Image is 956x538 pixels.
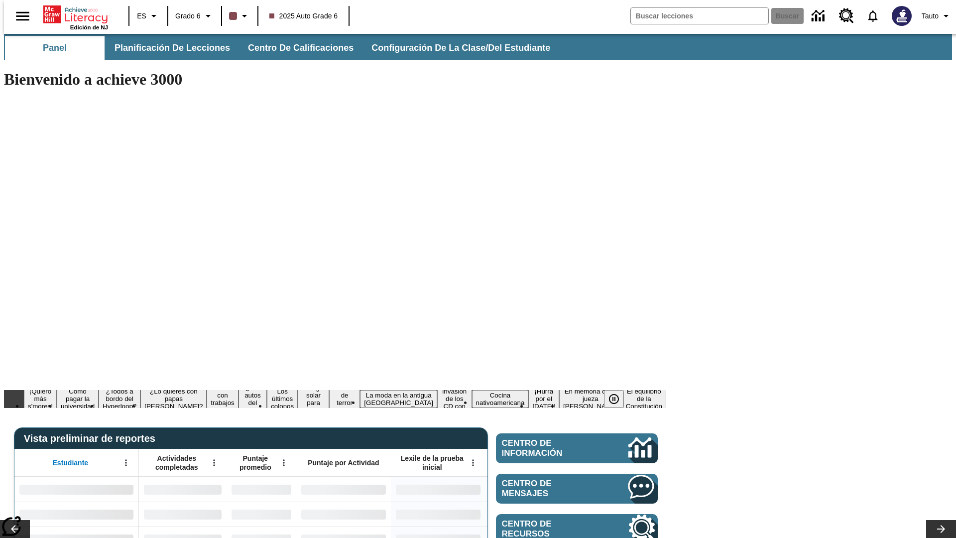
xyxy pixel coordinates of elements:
[24,386,57,411] button: Diapositiva 1 ¡Quiero más s'mores!
[4,34,952,60] div: Subbarra de navegación
[248,42,354,54] span: Centro de calificaciones
[43,42,67,54] span: Panel
[833,2,860,29] a: Centro de recursos, Se abrirá en una pestaña nueva.
[329,375,360,423] button: Diapositiva 9 La historia de terror del tomate
[70,24,108,30] span: Edición de NJ
[24,433,160,444] span: Vista preliminar de reportes
[502,479,598,499] span: Centro de mensajes
[132,7,164,25] button: Lenguaje: ES, Selecciona un idioma
[107,36,238,60] button: Planificación de lecciones
[269,11,338,21] span: 2025 Auto Grade 6
[225,7,254,25] button: El color de la clase es café oscuro. Cambiar el color de la clase.
[472,390,529,408] button: Diapositiva 12 Cocina nativoamericana
[604,390,624,408] button: Pausar
[171,7,218,25] button: Grado: Grado 6, Elige un grado
[631,8,768,24] input: Buscar campo
[5,36,105,60] button: Panel
[57,386,99,411] button: Diapositiva 2 Cómo pagar la universidad
[4,36,559,60] div: Subbarra de navegación
[115,42,230,54] span: Planificación de lecciones
[139,477,227,502] div: Sin datos,
[437,379,472,419] button: Diapositiva 11 La invasión de los CD con Internet
[922,11,939,21] span: Tauto
[528,386,559,411] button: Diapositiva 13 ¡Hurra por el Día de la Constitución!
[276,455,291,470] button: Abrir menú
[918,7,956,25] button: Perfil/Configuración
[43,4,108,24] a: Portada
[396,454,469,472] span: Lexile de la prueba inicial
[43,3,108,30] div: Portada
[308,458,379,467] span: Puntaje por Actividad
[892,6,912,26] img: Avatar
[496,433,658,463] a: Centro de información
[239,383,267,415] button: Diapositiva 6 ¿Los autos del futuro?
[806,2,833,30] a: Centro de información
[860,3,886,29] a: Notificaciones
[926,520,956,538] button: Carrusel de lecciones, seguir
[886,3,918,29] button: Escoja un nuevo avatar
[207,455,222,470] button: Abrir menú
[99,386,140,411] button: Diapositiva 3 ¿Todos a bordo del Hyperloop?
[8,1,37,31] button: Abrir el menú lateral
[175,11,201,21] span: Grado 6
[559,386,622,411] button: Diapositiva 14 En memoria de la jueza O'Connor
[207,383,238,415] button: Diapositiva 5 Niños con trabajos sucios
[227,477,296,502] div: Sin datos,
[502,438,595,458] span: Centro de información
[227,502,296,527] div: Sin datos,
[267,386,298,411] button: Diapositiva 7 Los últimos colonos
[144,454,210,472] span: Actividades completadas
[371,42,550,54] span: Configuración de la clase/del estudiante
[466,455,480,470] button: Abrir menú
[298,383,329,415] button: Diapositiva 8 Energía solar para todos
[140,386,207,411] button: Diapositiva 4 ¿Lo quieres con papas fritas?
[360,390,437,408] button: Diapositiva 10 La moda en la antigua Roma
[240,36,361,60] button: Centro de calificaciones
[53,458,89,467] span: Estudiante
[139,502,227,527] div: Sin datos,
[496,474,658,504] a: Centro de mensajes
[622,386,666,411] button: Diapositiva 15 El equilibrio de la Constitución
[137,11,146,21] span: ES
[232,454,279,472] span: Puntaje promedio
[4,70,666,89] h1: Bienvenido a achieve 3000
[119,455,133,470] button: Abrir menú
[363,36,558,60] button: Configuración de la clase/del estudiante
[604,390,634,408] div: Pausar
